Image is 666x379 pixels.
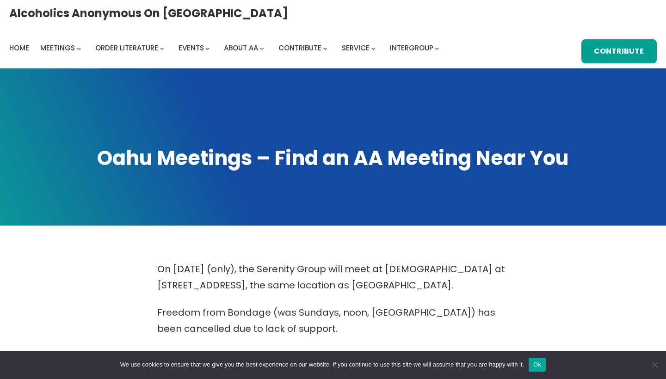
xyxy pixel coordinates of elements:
[157,305,509,337] p: Freedom from Bondage (was Sundays, noon, [GEOGRAPHIC_DATA]) has been cancelled due to lack of sup...
[278,43,321,53] span: Contribute
[9,145,657,172] h1: Oahu Meetings – Find an AA Meeting Near You
[581,39,657,63] a: Contribute
[9,42,442,55] nav: Intergroup
[529,358,546,372] button: Ok
[40,42,75,55] a: Meetings
[9,42,29,55] a: Home
[9,3,288,23] a: Alcoholics Anonymous on [GEOGRAPHIC_DATA]
[390,43,433,53] span: Intergroup
[9,43,29,53] span: Home
[179,42,204,55] a: Events
[120,360,524,369] span: We use cookies to ensure that we give you the best experience on our website. If you continue to ...
[95,43,158,53] span: Order Literature
[157,261,509,293] p: On [DATE] (only), the Serenity Group will meet at [DEMOGRAPHIC_DATA] at [STREET_ADDRESS], the sam...
[278,42,321,55] a: Contribute
[77,46,81,50] button: Meetings submenu
[390,42,433,55] a: Intergroup
[650,360,659,369] span: No
[323,46,327,50] button: Contribute submenu
[342,43,370,53] span: Service
[342,42,370,55] a: Service
[371,46,376,50] button: Service submenu
[40,43,75,53] span: Meetings
[224,42,258,55] a: About AA
[435,46,439,50] button: Intergroup submenu
[160,46,164,50] button: Order Literature submenu
[179,43,204,53] span: Events
[205,46,210,50] button: Events submenu
[224,43,258,53] span: About AA
[260,46,264,50] button: About AA submenu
